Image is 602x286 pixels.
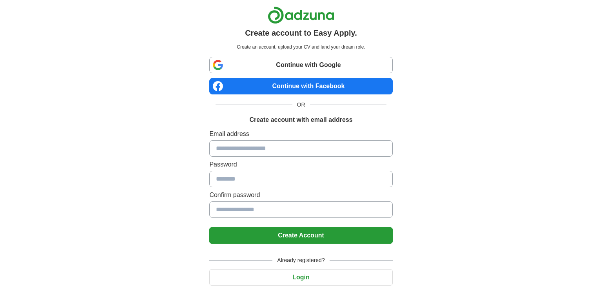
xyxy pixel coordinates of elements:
button: Login [209,269,392,286]
a: Login [209,274,392,281]
img: Adzuna logo [268,6,334,24]
p: Create an account, upload your CV and land your dream role. [211,43,391,51]
button: Create Account [209,227,392,244]
label: Password [209,160,392,169]
h1: Create account to Easy Apply. [245,27,357,39]
h1: Create account with email address [249,115,352,125]
label: Email address [209,129,392,139]
label: Confirm password [209,190,392,200]
span: Already registered? [272,256,329,264]
a: Continue with Facebook [209,78,392,94]
span: OR [292,101,310,109]
a: Continue with Google [209,57,392,73]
